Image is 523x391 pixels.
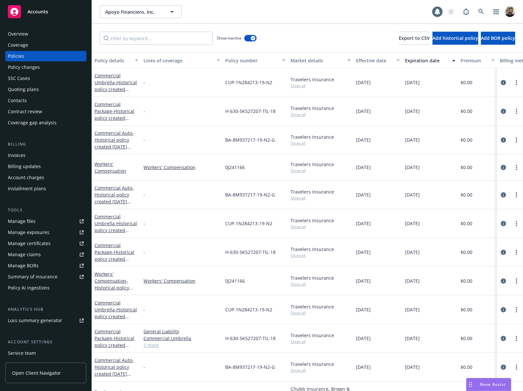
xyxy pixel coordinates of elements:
a: circleInformation [499,107,507,115]
a: circleInformation [499,306,507,314]
span: - [143,364,145,370]
span: [DATE] [405,136,420,143]
button: Policy details [92,53,141,68]
span: Show all [291,168,351,173]
a: Commercial Package [94,242,134,269]
span: Show all [291,253,351,258]
span: [DATE] [405,249,420,256]
a: Commercial Umbrella [143,335,220,342]
a: Switch app [490,5,503,18]
span: - [143,191,145,198]
span: [DATE] [356,277,371,284]
div: Policy AI ingestions [8,283,50,293]
div: Manage exposures [8,227,49,238]
a: Manage claims [5,249,86,260]
div: Account settings [5,339,86,345]
span: [DATE] [356,191,371,198]
a: Service team [5,348,86,358]
div: Manage claims [8,249,41,260]
div: Coverage [8,40,28,50]
button: Nova Assist [466,378,511,391]
span: $0.00 [461,220,472,227]
a: Search [475,5,488,18]
span: $0.00 [461,164,472,171]
a: Commercial Package [94,328,134,355]
a: General Liability [143,328,220,335]
span: Show all [291,368,351,373]
a: Installment plans [5,183,86,194]
a: 2 more [143,342,220,349]
a: circleInformation [499,79,507,86]
a: Commercial Auto [94,130,134,157]
a: Workers' Compensation [143,277,220,284]
a: Commercial Auto [94,357,134,384]
a: circleInformation [499,164,507,171]
div: Travelers Insurance [291,246,351,253]
span: [DATE] [405,108,420,115]
div: Travelers Insurance [291,361,351,368]
div: Account charges [8,172,44,183]
span: [DATE] [405,191,420,198]
a: Manage files [5,216,86,227]
div: Billing [5,141,86,148]
span: - Historical policy created [DATE] 06:51:26 [94,335,134,355]
span: Show inactive [217,35,242,41]
div: Manage files [8,216,36,227]
span: [DATE] [356,108,371,115]
a: more [513,191,520,199]
span: $0.00 [461,249,472,256]
button: Effective date [353,53,402,68]
a: Summary of insurance [5,272,86,282]
span: [DATE] [405,164,420,171]
span: Show all [291,83,351,88]
button: Lines of coverage [141,53,223,68]
a: Manage exposures [5,227,86,238]
span: $0.00 [461,136,472,143]
span: Show all [291,195,351,201]
a: Invoices [5,150,86,161]
a: Workers' Compensation [94,271,129,305]
a: more [513,248,520,256]
span: - [143,136,145,143]
span: Show all [291,281,351,287]
div: Travelers Insurance [291,161,351,168]
div: Drag to move [466,378,475,391]
div: Installment plans [8,183,46,194]
span: [DATE] [405,277,420,284]
div: Tools [5,207,86,213]
div: Manage certificates [8,238,51,249]
a: Start snowing [445,5,458,18]
span: $0.00 [461,335,472,342]
span: [DATE] [356,220,371,227]
a: Coverage gap analysis [5,117,86,128]
a: Report a Bug [460,5,473,18]
a: more [513,164,520,171]
a: Manage BORs [5,260,86,271]
input: Filter by keyword... [100,32,213,45]
div: Travelers Insurance [291,217,351,224]
div: Travelers Insurance [291,303,351,310]
a: Commercial Umbrella [94,72,137,99]
div: Travelers Insurance [291,76,351,83]
a: circleInformation [499,220,507,227]
a: more [513,306,520,314]
div: Contacts [8,95,27,106]
span: $0.00 [461,306,472,313]
div: Manage BORs [8,260,39,271]
span: - [143,108,145,115]
div: Loss summary generator [8,315,62,326]
span: Add BOR policy [481,35,515,41]
div: Quoting plans [8,84,39,95]
span: H-630-5K527207-TIL-18 [225,335,276,342]
button: Market details [288,53,353,68]
span: Show all [291,310,351,316]
span: [DATE] [356,136,371,143]
a: Account charges [5,172,86,183]
div: Premium [461,57,487,64]
div: Analytics hub [5,306,86,313]
a: Quoting plans [5,84,86,95]
button: Expiration date [402,53,458,68]
div: Contract review [8,106,42,117]
span: [DATE] [356,79,371,86]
